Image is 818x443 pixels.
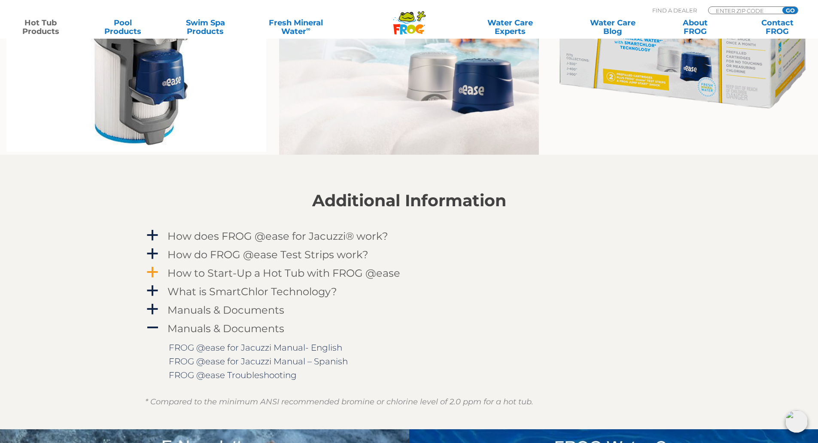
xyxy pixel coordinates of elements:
a: Fresh MineralWater∞ [255,18,336,36]
h4: How do FROG @ease Test Strips work? [167,249,368,260]
h4: What is SmartChlor Technology? [167,286,337,297]
a: a What is SmartChlor Technology? [145,284,673,299]
a: Water CareBlog [581,18,645,36]
span: a [146,266,159,279]
a: FROG @ease Troubleshooting [169,370,297,380]
a: A Manuals & Documents [145,321,673,336]
a: Water CareExperts [458,18,562,36]
em: * Compared to the minimum ANSI recommended bromine or chlorine level of 2.0 ppm for a hot tub. [145,397,533,406]
a: PoolProducts [91,18,155,36]
img: openIcon [785,410,808,433]
span: a [146,303,159,316]
input: Zip Code Form [715,7,773,14]
a: AboutFROG [663,18,727,36]
h2: Additional Information [145,191,673,210]
h4: How does FROG @ease for Jacuzzi® work? [167,230,388,242]
a: a How to Start-Up a Hot Tub with FROG @ease [145,265,673,281]
p: Find A Dealer [652,6,697,14]
h4: Manuals & Documents [167,304,284,316]
a: FROG @ease for Jacuzzi Manual – Spanish [169,356,348,367]
a: FROG @ease for Jacuzzi Manual- English [169,342,342,353]
span: A [146,321,159,334]
a: a How does FROG @ease for Jacuzzi® work? [145,228,673,244]
span: a [146,229,159,242]
a: a Manuals & Documents [145,302,673,318]
span: a [146,247,159,260]
span: a [146,284,159,297]
a: Swim SpaProducts [173,18,237,36]
a: ContactFROG [745,18,809,36]
h4: Manuals & Documents [167,323,284,334]
h4: How to Start-Up a Hot Tub with FROG @ease [167,267,400,279]
sup: ∞ [306,25,310,32]
a: Hot TubProducts [9,18,73,36]
input: GO [782,7,798,14]
a: a How do FROG @ease Test Strips work? [145,247,673,263]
